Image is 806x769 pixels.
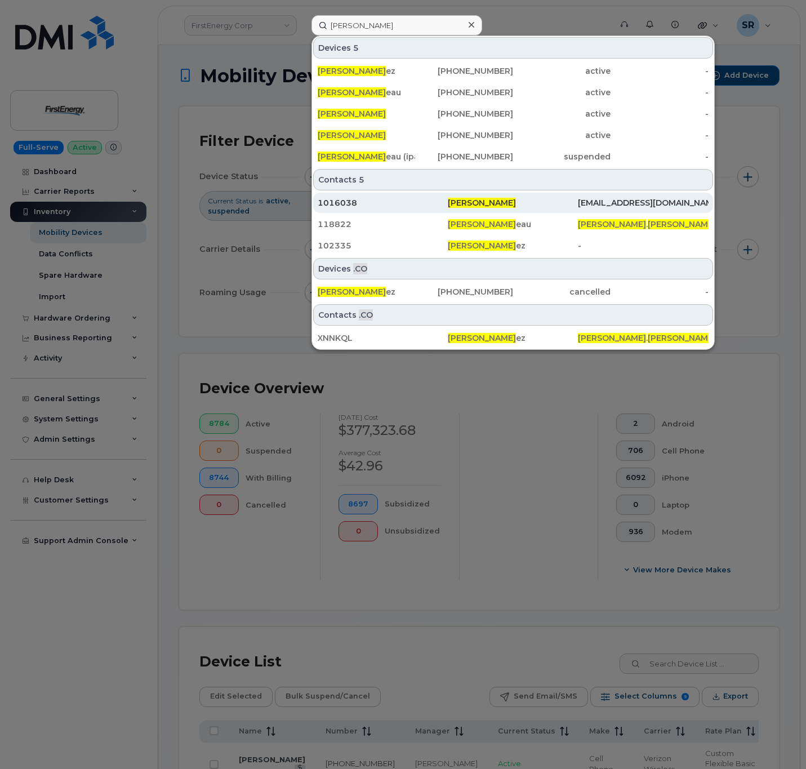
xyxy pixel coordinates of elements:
div: ez [448,240,578,251]
div: - [611,286,708,297]
span: [PERSON_NAME] [648,333,716,343]
div: - [611,130,708,141]
a: [PERSON_NAME][PHONE_NUMBER]active- [313,125,713,145]
a: [PERSON_NAME]ez[PHONE_NUMBER]active- [313,61,713,81]
span: [PERSON_NAME] [648,219,716,229]
div: active [513,130,611,141]
div: - [611,108,708,119]
span: 5 [359,174,364,185]
div: [PHONE_NUMBER] [415,286,513,297]
span: [PERSON_NAME] [318,66,386,76]
div: [PHONE_NUMBER] [415,130,513,141]
span: [PERSON_NAME] [578,219,646,229]
span: [PERSON_NAME] [318,152,386,162]
span: [PERSON_NAME] [448,241,516,251]
div: - [578,240,708,251]
div: eau (ipad) [318,151,415,162]
div: [PHONE_NUMBER] [415,87,513,98]
span: [PERSON_NAME] [448,219,516,229]
div: - [611,65,708,77]
div: 102335 [318,240,448,251]
div: Contacts [313,169,713,190]
span: [PERSON_NAME] [318,287,386,297]
div: 1016038 [318,197,448,208]
div: [PHONE_NUMBER] [415,108,513,119]
div: active [513,108,611,119]
div: . [EMAIL_ADDRESS][DOMAIN_NAME] [578,219,708,230]
div: - [611,151,708,162]
div: Devices [313,258,713,279]
a: [PERSON_NAME]eau[PHONE_NUMBER]active- [313,82,713,103]
div: XNNKQL [318,332,448,344]
div: Devices [313,37,713,59]
iframe: Messenger Launcher [757,720,798,761]
a: 118822[PERSON_NAME]eau[PERSON_NAME].[PERSON_NAME][EMAIL_ADDRESS][DOMAIN_NAME] [313,214,713,234]
span: .CO [353,263,367,274]
div: - [611,87,708,98]
a: [PERSON_NAME][PHONE_NUMBER]active- [313,104,713,124]
span: [PERSON_NAME] [318,130,386,140]
span: [PERSON_NAME] [578,333,646,343]
a: 102335[PERSON_NAME]ez- [313,235,713,256]
span: .CO [359,309,373,321]
div: Contacts [313,304,713,326]
div: active [513,87,611,98]
span: [PERSON_NAME] [318,109,386,119]
div: [EMAIL_ADDRESS][DOMAIN_NAME] [578,197,708,208]
div: suspended [513,151,611,162]
div: ez [448,332,578,344]
div: cancelled [513,286,611,297]
div: [PHONE_NUMBER] [415,65,513,77]
div: active [513,65,611,77]
div: ez [318,286,415,297]
span: [PERSON_NAME] [448,333,516,343]
div: [PHONE_NUMBER] [415,151,513,162]
div: . [EMAIL_ADDRESS][DOMAIN_NAME] [578,332,708,344]
div: eau [448,219,578,230]
div: eau [318,87,415,98]
div: 118822 [318,219,448,230]
div: ez [318,65,415,77]
span: [PERSON_NAME] [448,198,516,208]
a: 1016038[PERSON_NAME][EMAIL_ADDRESS][DOMAIN_NAME] [313,193,713,213]
span: 5 [353,42,359,54]
a: XNNKQL[PERSON_NAME]ez[PERSON_NAME].[PERSON_NAME][EMAIL_ADDRESS][DOMAIN_NAME] [313,328,713,348]
a: [PERSON_NAME]eau (ipad)[PHONE_NUMBER]suspended- [313,146,713,167]
span: [PERSON_NAME] [318,87,386,97]
a: [PERSON_NAME]ez[PHONE_NUMBER]cancelled- [313,282,713,302]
